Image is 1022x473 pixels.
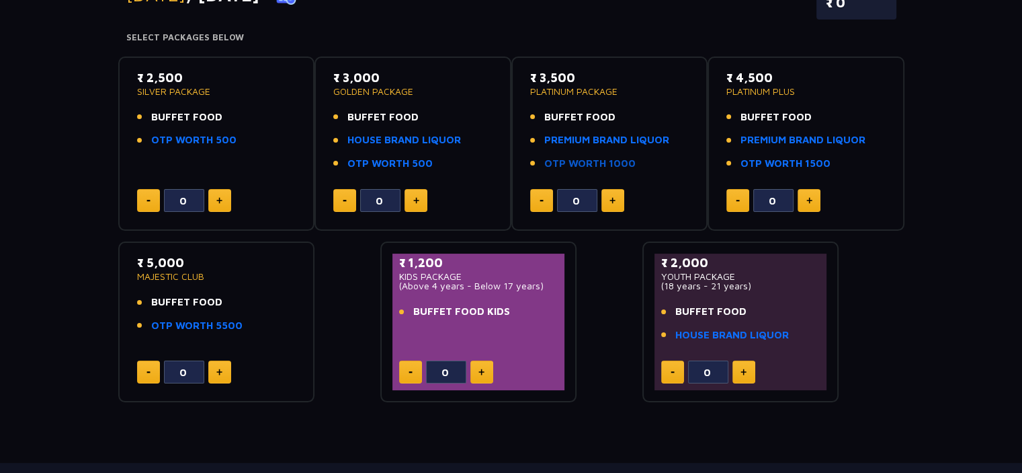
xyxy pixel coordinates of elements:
[399,281,558,291] p: (Above 4 years - Below 17 years)
[544,110,615,125] span: BUFFET FOOD
[151,110,222,125] span: BUFFET FOOD
[736,200,740,202] img: minus
[544,133,669,148] a: PREMIUM BRAND LIQUOR
[151,133,237,148] a: OTP WORTH 500
[740,133,865,148] a: PREMIUM BRAND LIQUOR
[530,69,689,87] p: ₹ 3,500
[333,69,493,87] p: ₹ 3,000
[740,110,812,125] span: BUFFET FOOD
[347,156,433,172] a: OTP WORTH 500
[675,304,747,320] span: BUFFET FOOD
[726,87,886,96] p: PLATINUM PLUS
[343,200,347,202] img: minus
[540,200,544,202] img: minus
[413,304,510,320] span: BUFFET FOOD KIDS
[478,369,484,375] img: plus
[661,254,820,272] p: ₹ 2,000
[137,272,296,281] p: MAJESTIC CLUB
[399,254,558,272] p: ₹ 1,200
[146,371,151,373] img: minus
[740,156,831,172] a: OTP WORTH 1500
[347,133,461,148] a: HOUSE BRAND LIQUOR
[609,197,615,204] img: plus
[333,87,493,96] p: GOLDEN PACKAGE
[347,110,419,125] span: BUFFET FOOD
[661,272,820,281] p: YOUTH PACKAGE
[146,200,151,202] img: minus
[151,295,222,310] span: BUFFET FOOD
[544,156,636,172] a: OTP WORTH 1000
[137,69,296,87] p: ₹ 2,500
[137,87,296,96] p: SILVER PACKAGE
[137,254,296,272] p: ₹ 5,000
[675,328,789,343] a: HOUSE BRAND LIQUOR
[409,371,413,373] img: minus
[413,197,419,204] img: plus
[740,369,747,375] img: plus
[661,281,820,291] p: (18 years - 21 years)
[399,272,558,281] p: KIDS PACKAGE
[806,197,812,204] img: plus
[530,87,689,96] p: PLATINUM PACKAGE
[216,369,222,375] img: plus
[126,32,896,43] h4: Select Packages Below
[726,69,886,87] p: ₹ 4,500
[671,371,675,373] img: minus
[151,318,243,334] a: OTP WORTH 5500
[216,197,222,204] img: plus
